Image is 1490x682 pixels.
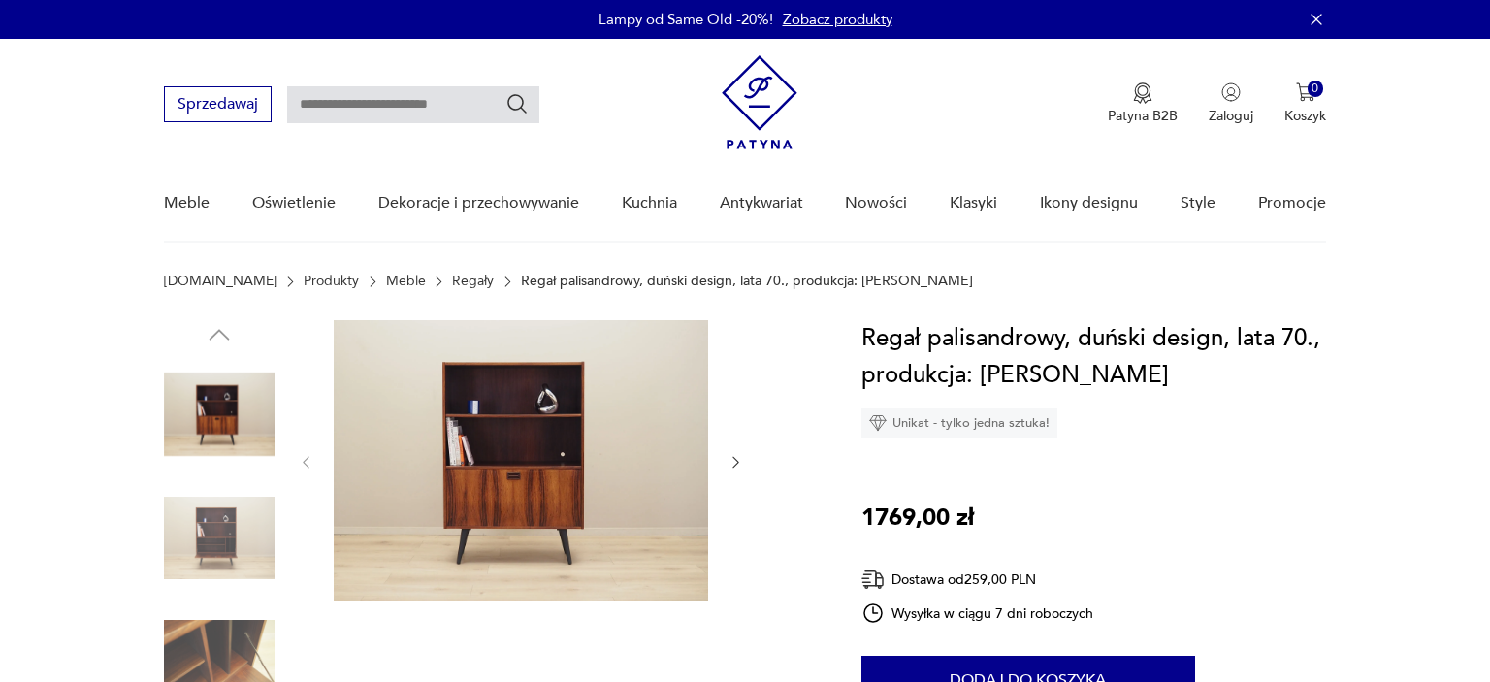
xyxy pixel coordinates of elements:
a: Nowości [845,166,907,241]
img: Ikona diamentu [869,414,887,432]
a: Produkty [304,274,359,289]
p: Patyna B2B [1108,107,1178,125]
img: Ikonka użytkownika [1221,82,1241,102]
a: Style [1181,166,1215,241]
p: Lampy od Same Old -20%! [599,10,773,29]
h1: Regał palisandrowy, duński design, lata 70., produkcja: [PERSON_NAME] [861,320,1326,394]
div: Unikat - tylko jedna sztuka! [861,408,1057,438]
div: Dostawa od 259,00 PLN [861,568,1094,592]
a: Ikona medaluPatyna B2B [1108,82,1178,125]
p: Zaloguj [1209,107,1253,125]
a: Sprzedawaj [164,99,272,113]
p: Regał palisandrowy, duński design, lata 70., produkcja: [PERSON_NAME] [521,274,973,289]
a: [DOMAIN_NAME] [164,274,277,289]
img: Zdjęcie produktu Regał palisandrowy, duński design, lata 70., produkcja: Dania [334,320,708,601]
img: Zdjęcie produktu Regał palisandrowy, duński design, lata 70., produkcja: Dania [164,483,275,594]
img: Ikona medalu [1133,82,1152,104]
a: Oświetlenie [252,166,336,241]
p: Koszyk [1284,107,1326,125]
a: Regały [452,274,494,289]
a: Ikony designu [1040,166,1138,241]
a: Klasyki [950,166,997,241]
img: Ikona koszyka [1296,82,1315,102]
p: 1769,00 zł [861,500,974,536]
a: Kuchnia [622,166,677,241]
img: Zdjęcie produktu Regał palisandrowy, duński design, lata 70., produkcja: Dania [164,359,275,470]
a: Antykwariat [720,166,803,241]
a: Meble [164,166,210,241]
div: Wysyłka w ciągu 7 dni roboczych [861,601,1094,625]
button: Sprzedawaj [164,86,272,122]
button: 0Koszyk [1284,82,1326,125]
a: Meble [386,274,426,289]
button: Zaloguj [1209,82,1253,125]
button: Szukaj [505,92,529,115]
a: Promocje [1258,166,1326,241]
button: Patyna B2B [1108,82,1178,125]
a: Dekoracje i przechowywanie [378,166,579,241]
img: Patyna - sklep z meblami i dekoracjami vintage [722,55,797,149]
a: Zobacz produkty [783,10,892,29]
img: Ikona dostawy [861,568,885,592]
div: 0 [1308,81,1324,97]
